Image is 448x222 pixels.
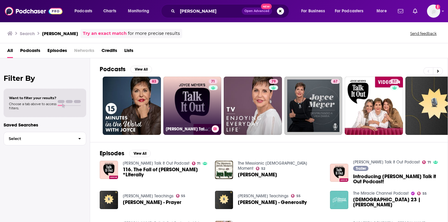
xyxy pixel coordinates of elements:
[9,102,56,110] span: Choose a tab above to access filters.
[353,197,438,207] span: [DEMOGRAPHIC_DATA] 23 | [PERSON_NAME]
[100,65,126,73] h2: Podcasts
[177,6,242,16] input: Search podcasts, credits, & more...
[100,65,152,73] a: PodcastsView All
[269,79,278,84] a: 79
[129,150,151,157] button: View All
[167,4,295,18] div: Search podcasts, credits, & more...
[428,161,431,164] span: 71
[238,172,277,177] a: Joyce Meyer
[427,5,440,18] span: Logged in as EllaRoseMurphy
[435,5,440,9] svg: Email not verified
[9,96,56,100] span: Want to filter your results?
[130,66,152,73] button: View All
[124,6,157,16] button: open menu
[124,46,133,58] a: Lists
[345,77,403,135] a: 57
[4,74,86,83] h2: Filter By
[331,79,340,84] a: 67
[408,31,438,36] button: Send feedback
[209,79,217,84] a: 71
[100,150,151,157] a: EpisodesView All
[70,6,100,16] button: open menu
[176,194,186,198] a: 55
[331,6,372,16] button: open menu
[128,7,149,15] span: Monitoring
[74,46,94,58] span: Networks
[7,46,13,58] a: All
[150,79,159,84] a: 83
[215,161,233,179] img: Joyce Meyer
[163,77,222,135] a: 71[PERSON_NAME] Talk It Out Podcast
[395,6,406,16] a: Show notifications dropdown
[284,77,343,135] a: 67
[244,10,269,13] span: Open Advanced
[291,194,301,198] a: 55
[330,191,348,209] img: Psalm 23 | Joyce Meyer
[427,5,440,18] button: Show profile menu
[20,31,35,36] h3: Search
[296,195,301,197] span: 55
[356,167,366,170] span: Trailer
[271,79,276,85] span: 79
[392,79,397,85] span: 57
[47,46,67,58] a: Episodes
[123,200,181,205] span: [PERSON_NAME] - Prayer
[417,192,427,195] a: 55
[256,167,265,170] a: 52
[128,30,180,37] span: for more precise results
[100,191,118,209] img: Joyce Meyer - Prayer
[20,46,40,58] a: Podcasts
[4,132,86,145] button: Select
[123,167,208,177] span: 116. The Fall of [PERSON_NAME] *Literally
[224,77,282,135] a: 79
[103,7,116,15] span: Charts
[390,79,399,84] a: 57
[353,174,438,184] a: Introducing Joyce Meyer's Talk it Out Podcast!
[42,31,78,36] h3: [PERSON_NAME]
[353,160,420,165] a: Joyce Meyer's Talk It Out Podcast
[372,6,394,16] button: open menu
[410,6,420,16] a: Show notifications dropdown
[353,191,409,196] a: The Miracle Channel Podcast
[335,7,364,15] span: For Podcasters
[5,5,62,17] img: Podchaser - Follow, Share and Rate Podcasts
[123,167,208,177] a: 116. The Fall of Joyce Meyer *Literally
[238,200,307,205] a: Joyce Meyer - Generosity
[197,162,200,165] span: 71
[192,162,201,165] a: 71
[377,7,387,15] span: More
[330,164,348,182] img: Introducing Joyce Meyer's Talk it Out Podcast!
[181,195,185,197] span: 55
[4,122,86,128] p: Saved Searches
[211,79,215,85] span: 71
[422,192,427,195] span: 55
[103,77,161,135] a: 83
[297,6,332,16] button: open menu
[215,191,233,209] a: Joyce Meyer - Generosity
[100,161,118,179] img: 116. The Fall of Joyce Meyer *Literally
[353,174,438,184] span: Introducing [PERSON_NAME] Talk it Out Podcast!
[100,150,124,157] h2: Episodes
[261,167,265,170] span: 52
[123,193,174,199] a: Joyce Meyer Teachings
[238,161,307,171] a: The Messianic Jewish Moment
[99,6,120,16] a: Charts
[4,137,73,141] span: Select
[101,46,117,58] a: Credits
[242,8,272,15] button: Open AdvancedNew
[238,172,277,177] span: [PERSON_NAME]
[261,4,272,9] span: New
[123,200,181,205] a: Joyce Meyer - Prayer
[301,7,325,15] span: For Business
[74,7,92,15] span: Podcasts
